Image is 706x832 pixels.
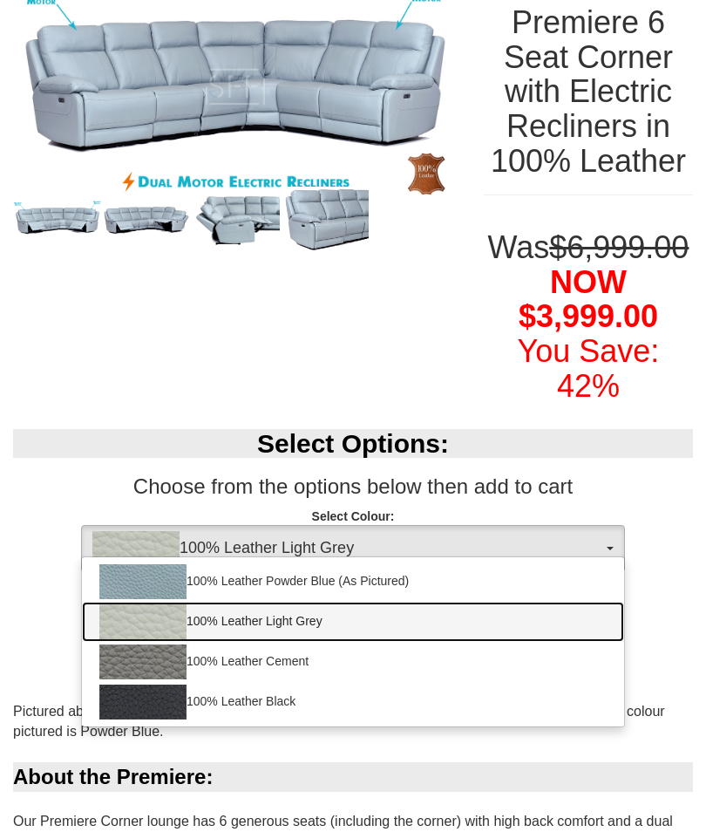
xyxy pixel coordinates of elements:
img: 100% Leather Cement [99,644,187,679]
img: 100% Leather Black [99,685,187,719]
a: 100% Leather Cement [82,642,624,682]
a: 100% Leather Powder Blue (As Pictured) [82,562,624,602]
img: 100% Leather Light Grey [99,604,187,639]
a: 100% Leather Light Grey [82,602,624,642]
img: 100% Leather Powder Blue (As Pictured) [99,564,187,599]
a: 100% Leather Black [82,682,624,722]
